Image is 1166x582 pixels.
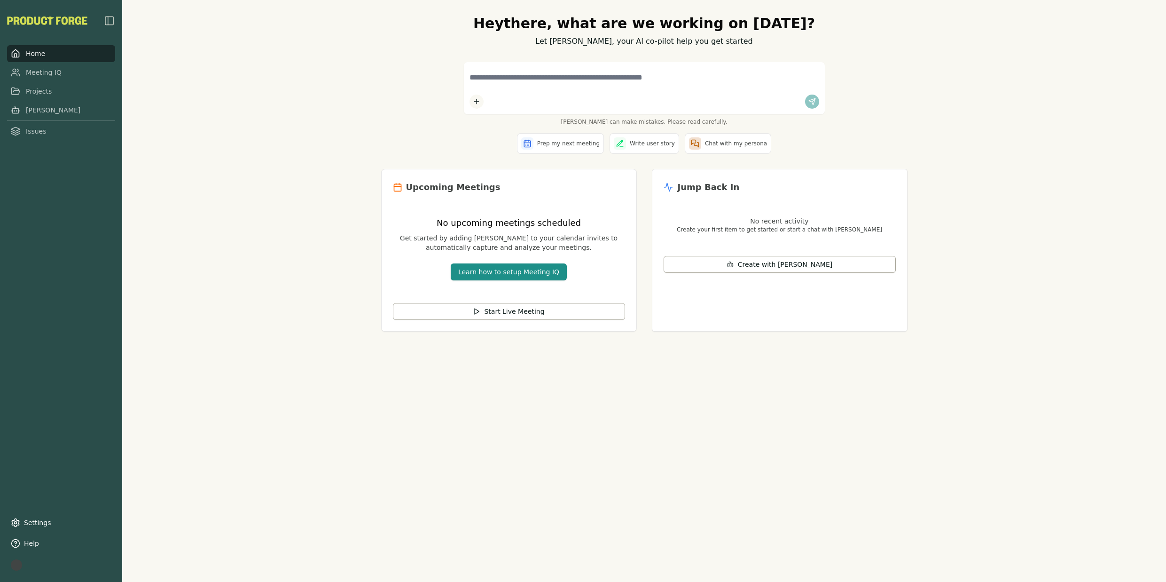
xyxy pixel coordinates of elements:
[381,36,908,47] p: Let [PERSON_NAME], your AI co-pilot help you get started
[7,123,115,140] a: Issues
[7,16,87,25] button: PF-Logo
[805,95,819,109] button: Send message
[664,256,896,273] button: Create with [PERSON_NAME]
[7,535,115,552] button: Help
[7,102,115,119] a: [PERSON_NAME]
[7,16,87,25] img: Product Forge
[104,15,115,26] img: sidebar
[630,140,675,147] span: Write user story
[705,140,767,147] span: Chat with my persona
[664,216,896,226] p: No recent activity
[470,95,484,109] button: Add content to chat
[7,64,115,81] a: Meeting IQ
[7,83,115,100] a: Projects
[7,45,115,62] a: Home
[451,263,567,280] button: Learn how to setup Meeting IQ
[517,133,604,154] button: Prep my next meeting
[406,181,501,194] h2: Upcoming Meetings
[464,118,825,126] span: [PERSON_NAME] can make mistakes. Please read carefully.
[685,133,771,154] button: Chat with my persona
[738,260,832,269] span: Create with [PERSON_NAME]
[393,216,625,230] h3: No upcoming meetings scheduled
[393,303,625,320] button: Start Live Meeting
[393,233,625,252] p: Get started by adding [PERSON_NAME] to your calendar invites to automatically capture and analyze...
[381,15,908,32] h1: Hey there , what are we working on [DATE]?
[7,514,115,531] a: Settings
[610,133,679,154] button: Write user story
[537,140,600,147] span: Prep my next meeting
[678,181,740,194] h2: Jump Back In
[484,307,544,316] span: Start Live Meeting
[664,226,896,233] p: Create your first item to get started or start a chat with [PERSON_NAME]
